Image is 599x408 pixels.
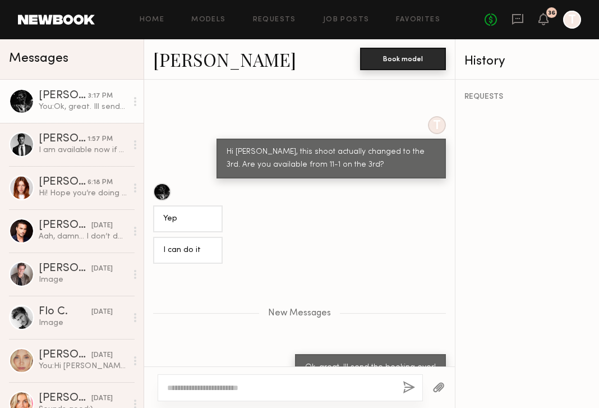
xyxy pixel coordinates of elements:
[464,55,590,68] div: History
[305,361,436,374] div: Ok, great. Ill send the booking over!
[88,91,113,102] div: 3:17 PM
[87,134,113,145] div: 1:57 PM
[39,350,91,361] div: [PERSON_NAME]
[39,102,127,112] div: You: Ok, great. Ill send the booking over!
[191,16,225,24] a: Models
[39,306,91,318] div: Flo C.
[39,188,127,199] div: Hi! Hope you’re doing well! I wanted to reach out to let you guys know that I am also an influenc...
[39,177,87,188] div: [PERSON_NAME]
[548,10,555,16] div: 36
[323,16,370,24] a: Job Posts
[360,48,446,70] button: Book model
[39,220,91,231] div: [PERSON_NAME]
[87,177,113,188] div: 6:18 PM
[140,16,165,24] a: Home
[39,263,91,274] div: [PERSON_NAME]
[39,393,91,404] div: [PERSON_NAME]
[153,47,296,71] a: [PERSON_NAME]
[39,90,88,102] div: [PERSON_NAME]
[39,274,127,285] div: Image
[163,244,213,257] div: I can do it
[360,54,446,63] a: Book model
[163,213,213,226] div: Yep
[9,52,68,65] span: Messages
[227,146,436,172] div: Hi [PERSON_NAME], this shoot actually changed to the 3rd. Are you available from 11-1 on the 3rd?
[91,307,113,318] div: [DATE]
[91,264,113,274] div: [DATE]
[91,350,113,361] div: [DATE]
[268,309,331,318] span: New Messages
[91,221,113,231] div: [DATE]
[396,16,440,24] a: Favorites
[39,145,127,155] div: I am available now if you are still looking!
[91,393,113,404] div: [DATE]
[563,11,581,29] a: T
[39,318,127,328] div: Image
[39,231,127,242] div: Aah, damn… I don’t do hrly bookings as it still blocks out my whole day. It makes it impossible f...
[39,134,87,145] div: [PERSON_NAME]
[464,93,590,101] div: REQUESTS
[39,361,127,372] div: You: Hi [PERSON_NAME], We are planning a 3 hour shoot on [DATE] 10AM for our sister brand, [DATE]...
[253,16,296,24] a: Requests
